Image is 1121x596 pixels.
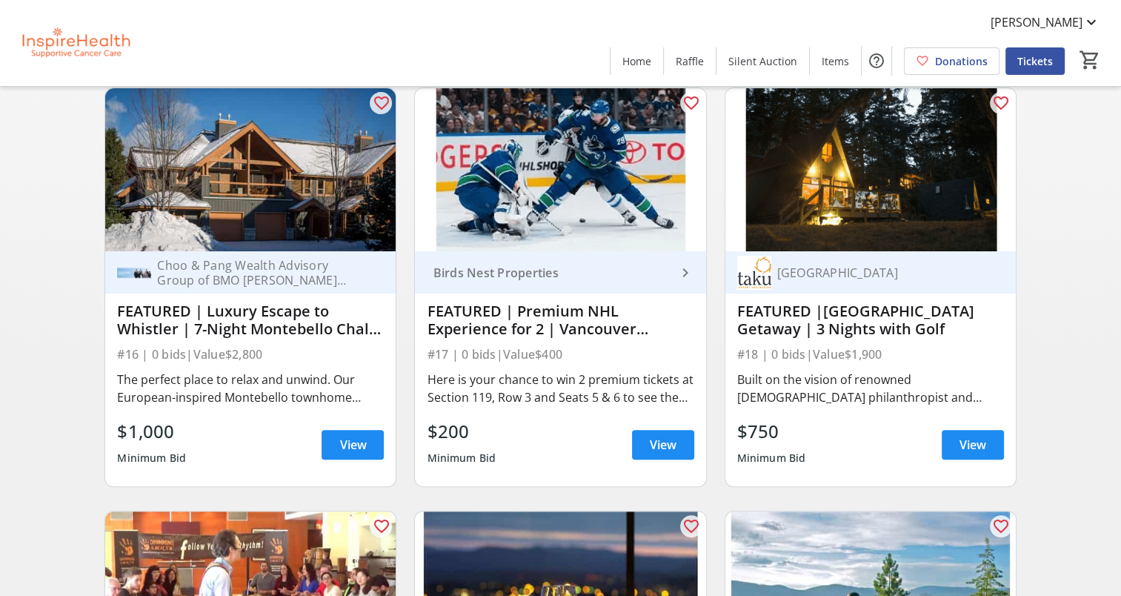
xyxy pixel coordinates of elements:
mat-icon: favorite_outline [372,94,390,112]
img: InspireHealth Supportive Cancer Care's Logo [9,6,141,80]
span: Home [622,53,651,69]
div: [GEOGRAPHIC_DATA] [771,265,986,280]
div: Birds Nest Properties [427,265,676,280]
div: Here is your chance to win 2 premium tickets at Section 119, Row 3 and Seats 5 & 6 to see the Van... [427,371,693,406]
img: FEATURED | Premium NHL Experience for 2 | Vancouver Canucks vs. Columbus Blue Jackets [415,88,705,252]
span: View [650,436,676,454]
div: #16 | 0 bids | Value $2,800 [117,344,384,365]
div: Minimum Bid [427,445,496,471]
div: #17 | 0 bids | Value $400 [427,344,693,365]
img: FEATURED |Taku Resort Beachhouse Getaway | 3 Nights with Golf [725,88,1016,252]
span: View [959,436,986,454]
div: #18 | 0 bids | Value $1,900 [737,344,1004,365]
a: View [322,430,384,460]
span: Raffle [676,53,704,69]
a: View [942,430,1004,460]
a: Tickets [1005,47,1065,75]
span: [PERSON_NAME] [991,13,1082,31]
mat-icon: favorite_outline [682,517,700,535]
mat-icon: favorite_outline [992,94,1010,112]
div: FEATURED |[GEOGRAPHIC_DATA] Getaway | 3 Nights with Golf [737,302,1004,338]
span: Silent Auction [728,53,797,69]
span: Donations [935,53,988,69]
div: Choo & Pang Wealth Advisory Group of BMO [PERSON_NAME] [PERSON_NAME] [151,258,366,288]
img: Choo & Pang Wealth Advisory Group of BMO Nesbitt Burns [117,256,151,290]
mat-icon: keyboard_arrow_right [676,264,694,282]
div: FEATURED | Luxury Escape to Whistler | 7-Night Montebello Chalet Stay ([DATE]–[DATE]) [117,302,384,338]
div: FEATURED | Premium NHL Experience for 2 | Vancouver Canucks vs. Columbus Blue Jackets [427,302,693,338]
a: Silent Auction [716,47,809,75]
span: View [339,436,366,454]
span: Tickets [1017,53,1053,69]
div: Minimum Bid [737,445,806,471]
div: The perfect place to relax and unwind. Our European-inspired Montebello townhome comes with 3 bed... [117,371,384,406]
mat-icon: favorite_outline [992,517,1010,535]
a: View [632,430,694,460]
img: FEATURED | Luxury Escape to Whistler | 7-Night Montebello Chalet Stay (Nov 14–20, 2025) [105,88,396,252]
div: $1,000 [117,418,186,445]
img: Taku Resort and Marina [737,256,771,290]
a: Raffle [664,47,716,75]
a: Items [810,47,861,75]
div: Built on the vision of renowned [DEMOGRAPHIC_DATA] philanthropist and social innovator [PERSON_NA... [737,371,1004,406]
mat-icon: favorite_outline [682,94,700,112]
button: Help [862,46,891,76]
button: [PERSON_NAME] [979,10,1112,34]
div: $750 [737,418,806,445]
mat-icon: favorite_outline [372,517,390,535]
div: $200 [427,418,496,445]
div: Minimum Bid [117,445,186,471]
a: Home [611,47,663,75]
a: Donations [904,47,999,75]
a: Birds Nest Properties [415,251,705,294]
span: Items [822,53,849,69]
button: Cart [1077,47,1103,73]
